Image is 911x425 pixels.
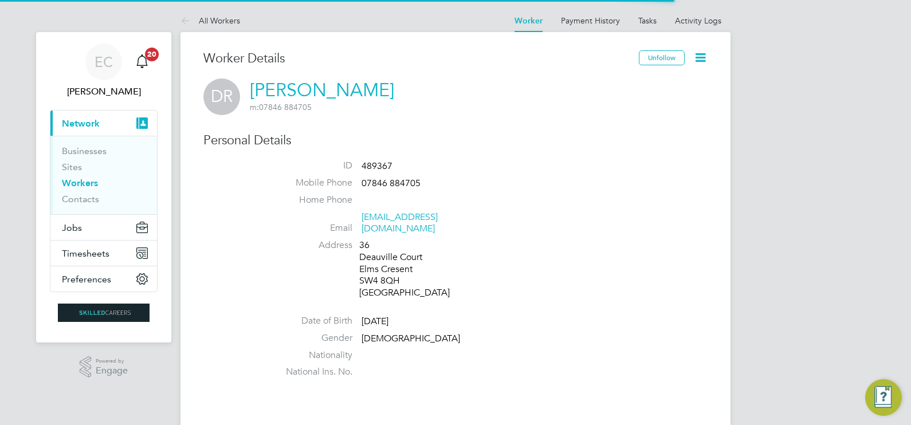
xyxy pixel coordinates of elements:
[359,239,468,299] div: 36 Deauville Court Elms Cresent SW4 8QH [GEOGRAPHIC_DATA]
[362,333,460,344] span: [DEMOGRAPHIC_DATA]
[62,118,100,129] span: Network
[638,15,657,26] a: Tasks
[50,136,157,214] div: Network
[62,222,82,233] span: Jobs
[50,44,158,99] a: EC[PERSON_NAME]
[96,356,128,366] span: Powered by
[203,50,639,67] h3: Worker Details
[145,48,159,61] span: 20
[36,32,171,343] nav: Main navigation
[62,248,109,259] span: Timesheets
[203,132,708,149] h3: Personal Details
[95,54,113,69] span: EC
[50,215,157,240] button: Jobs
[62,274,111,285] span: Preferences
[180,15,240,26] a: All Workers
[50,266,157,292] button: Preferences
[62,194,99,204] a: Contacts
[50,111,157,136] button: Network
[272,349,352,361] label: Nationality
[515,16,543,26] a: Worker
[362,160,392,172] span: 489367
[62,162,82,172] a: Sites
[675,15,721,26] a: Activity Logs
[639,50,685,65] button: Unfollow
[272,222,352,234] label: Email
[250,102,259,112] span: m:
[250,79,394,101] a: [PERSON_NAME]
[272,315,352,327] label: Date of Birth
[80,356,128,378] a: Powered byEngage
[272,160,352,172] label: ID
[50,241,157,266] button: Timesheets
[96,366,128,376] span: Engage
[272,332,352,344] label: Gender
[865,379,902,416] button: Engage Resource Center
[272,177,352,189] label: Mobile Phone
[50,304,158,322] a: Go to home page
[50,85,158,99] span: Ernie Crowe
[62,145,107,156] a: Businesses
[131,44,154,80] a: 20
[62,178,98,188] a: Workers
[272,366,352,378] label: National Ins. No.
[203,78,240,115] span: DR
[272,194,352,206] label: Home Phone
[362,211,438,235] a: [EMAIL_ADDRESS][DOMAIN_NAME]
[561,15,620,26] a: Payment History
[362,316,388,327] span: [DATE]
[58,304,150,322] img: skilledcareers-logo-retina.png
[362,178,421,189] span: 07846 884705
[272,239,352,251] label: Address
[250,102,312,112] span: 07846 884705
